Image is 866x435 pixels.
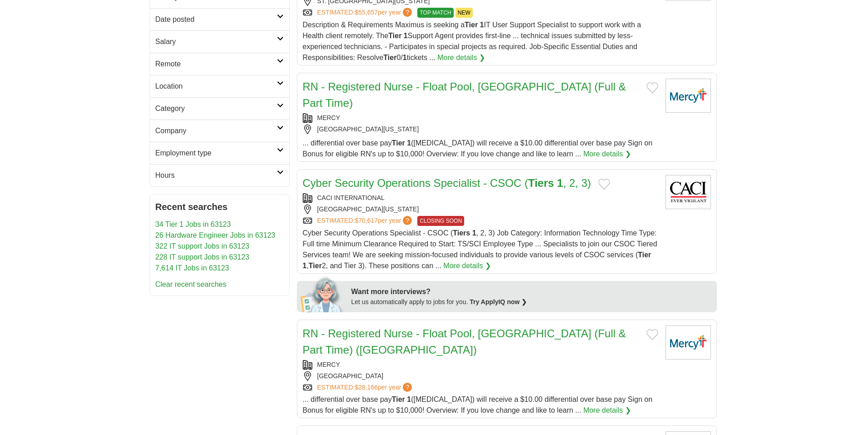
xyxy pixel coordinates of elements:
span: ? [403,383,412,392]
strong: Tier [383,54,396,61]
strong: 1 [404,32,408,40]
h2: Hours [155,170,277,181]
a: 228 IT support Jobs in 63123 [155,253,250,261]
span: $70,617 [355,217,378,224]
span: CLOSING SOON [417,216,464,226]
a: Company [150,120,289,142]
img: Mercy logo [666,325,711,360]
button: Add to favorite jobs [598,179,610,190]
h2: Company [155,125,277,136]
a: Location [150,75,289,97]
div: [GEOGRAPHIC_DATA][US_STATE] [303,125,658,134]
h2: Location [155,81,277,92]
div: Let us automatically apply to jobs for you. [351,297,711,307]
span: ... differential over base pay ([MEDICAL_DATA]) will receive a $10.00 differential over base pay ... [303,395,653,414]
div: [GEOGRAPHIC_DATA][US_STATE] [303,205,658,214]
button: Add to favorite jobs [646,329,658,340]
button: Add to favorite jobs [646,82,658,93]
strong: 1 [303,262,307,270]
span: Description & Requirements Maximus is seeking a IT User Support Specialist to support work with a... [303,21,641,61]
span: $55,657 [355,9,378,16]
a: Remote [150,53,289,75]
strong: 1 [472,229,476,237]
a: 34 Tier 1 Jobs in 63123 [155,220,231,228]
a: Salary [150,30,289,53]
span: ? [403,216,412,225]
a: CACI INTERNATIONAL [317,194,385,201]
strong: Tiers [528,177,554,189]
a: RN - Registered Nurse - Float Pool, [GEOGRAPHIC_DATA] (Full & Part Time) [303,80,626,109]
span: ? [403,8,412,17]
strong: 1 [557,177,563,189]
strong: Tier [392,395,405,403]
img: apply-iq-scientist.png [300,276,345,312]
strong: 1 [407,395,411,403]
a: 26 Hardware Engineer Jobs in 63123 [155,231,275,239]
a: More details ❯ [583,405,631,416]
a: RN - Registered Nurse - Float Pool, [GEOGRAPHIC_DATA] (Full & Part Time) ([GEOGRAPHIC_DATA]) [303,327,626,356]
a: Try ApplyIQ now ❯ [470,298,527,305]
strong: Tiers [453,229,470,237]
h2: Salary [155,36,277,47]
strong: Tier [638,251,651,259]
a: ESTIMATED:$28,166per year? [317,383,414,392]
a: Employment type [150,142,289,164]
strong: Tier [465,21,478,29]
h2: Employment type [155,148,277,159]
a: Cyber Security Operations Specialist - CSOC (Tiers 1, 2, 3) [303,177,591,189]
h2: Category [155,103,277,114]
strong: Tier [309,262,322,270]
a: ESTIMATED:$55,657per year? [317,8,414,18]
a: MERCY [317,114,340,121]
h2: Date posted [155,14,277,25]
a: Date posted [150,8,289,30]
a: Category [150,97,289,120]
span: ... differential over base pay ([MEDICAL_DATA]) will receive a $10.00 differential over base pay ... [303,139,653,158]
a: More details ❯ [437,52,485,63]
a: 322 IT support Jobs in 63123 [155,242,250,250]
strong: Tier [388,32,401,40]
img: Mercy logo [666,79,711,113]
span: $28,166 [355,384,378,391]
a: More details ❯ [443,260,491,271]
a: Hours [150,164,289,186]
div: Want more interviews? [351,286,711,297]
a: ESTIMATED:$70,617per year? [317,216,414,226]
span: Cyber Security Operations Specialist - CSOC ( , 2, 3) Job Category: Information Technology Time T... [303,229,657,270]
div: [GEOGRAPHIC_DATA] [303,371,658,381]
h2: Recent searches [155,200,284,214]
a: MERCY [317,361,340,368]
strong: 1 [403,54,407,61]
strong: 1 [480,21,484,29]
span: NEW [456,8,473,18]
a: More details ❯ [583,149,631,160]
span: TOP MATCH [417,8,453,18]
strong: 1 [407,139,411,147]
h2: Remote [155,59,277,70]
a: 7,614 IT Jobs in 63123 [155,264,230,272]
img: CACI International logo [666,175,711,209]
a: Clear recent searches [155,280,227,288]
strong: Tier [392,139,405,147]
